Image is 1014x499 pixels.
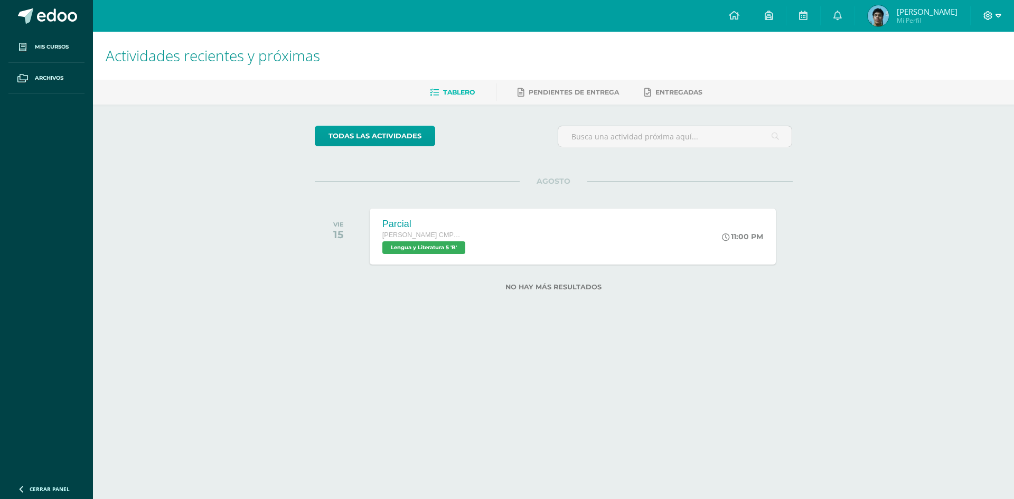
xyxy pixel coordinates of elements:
[443,88,475,96] span: Tablero
[518,84,619,101] a: Pendientes de entrega
[35,74,63,82] span: Archivos
[382,241,465,254] span: Lengua y Literatura 5 'B'
[897,16,957,25] span: Mi Perfil
[529,88,619,96] span: Pendientes de entrega
[106,45,320,65] span: Actividades recientes y próximas
[655,88,702,96] span: Entregadas
[897,6,957,17] span: [PERSON_NAME]
[430,84,475,101] a: Tablero
[8,32,84,63] a: Mis cursos
[868,5,889,26] img: ea0febeb32e4474bd59c3084081137e4.png
[382,231,462,239] span: [PERSON_NAME] CMP Bachillerato en CCLL con Orientación en Computación
[333,228,344,241] div: 15
[520,176,587,186] span: AGOSTO
[558,126,792,147] input: Busca una actividad próxima aquí...
[644,84,702,101] a: Entregadas
[333,221,344,228] div: VIE
[30,485,70,493] span: Cerrar panel
[722,232,763,241] div: 11:00 PM
[382,219,468,230] div: Parcial
[35,43,69,51] span: Mis cursos
[8,63,84,94] a: Archivos
[315,126,435,146] a: todas las Actividades
[315,283,793,291] label: No hay más resultados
